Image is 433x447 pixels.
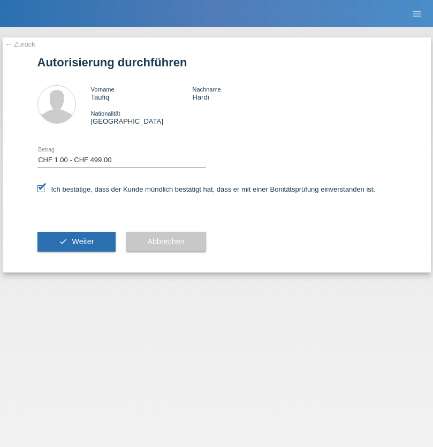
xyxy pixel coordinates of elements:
[37,232,116,252] button: check Weiter
[37,185,376,193] label: Ich bestätige, dass der Kunde mündlich bestätigt hat, dass er mit einer Bonitätsprüfung einversta...
[59,237,67,246] i: check
[5,40,35,48] a: ← Zurück
[91,86,115,93] span: Vorname
[192,86,221,93] span: Nachname
[412,9,422,19] i: menu
[91,110,120,117] span: Nationalität
[72,237,94,246] span: Weiter
[91,85,193,101] div: Taufiq
[192,85,294,101] div: Hardi
[406,10,428,17] a: menu
[148,237,185,246] span: Abbrechen
[126,232,206,252] button: Abbrechen
[91,109,193,125] div: [GEOGRAPHIC_DATA]
[37,56,396,69] h1: Autorisierung durchführen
